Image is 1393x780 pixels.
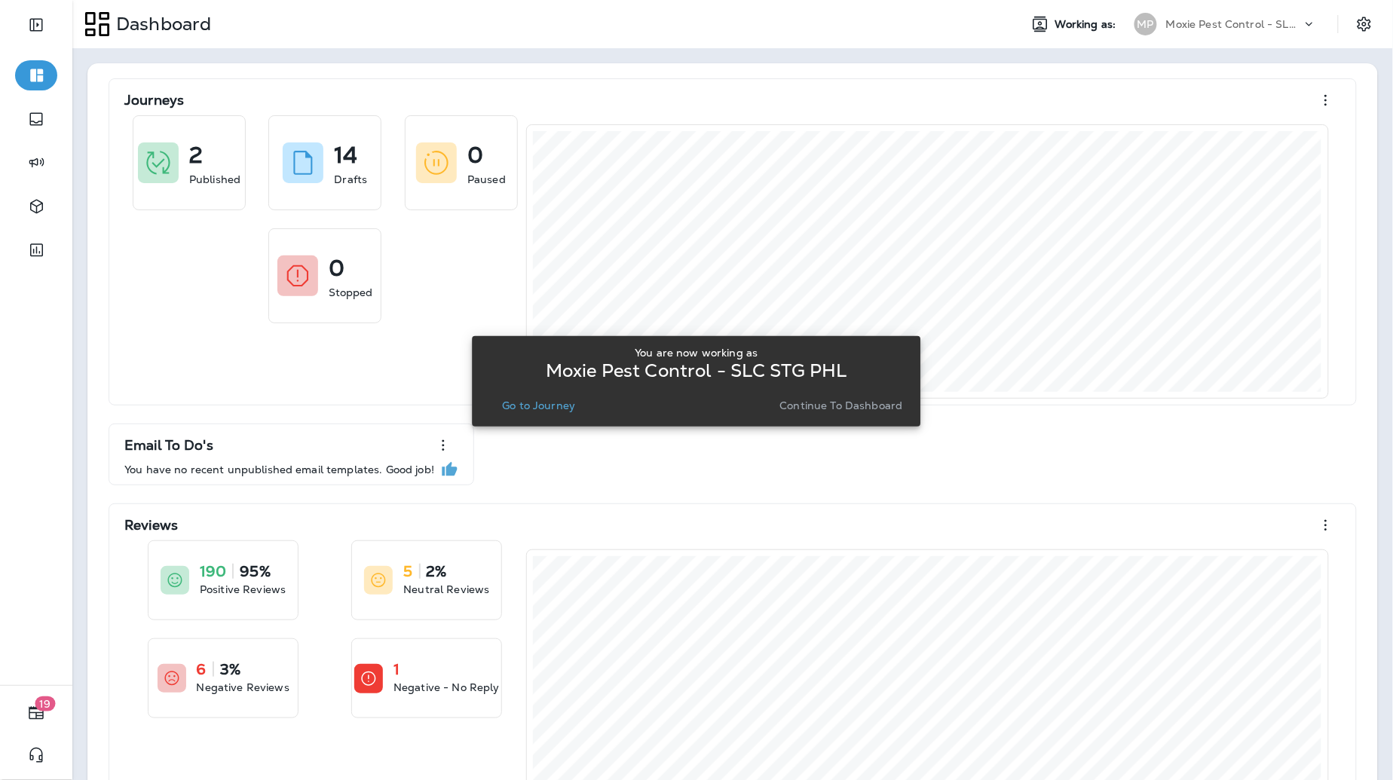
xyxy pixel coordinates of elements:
[467,172,506,187] p: Paused
[496,395,581,416] button: Go to Journey
[635,347,758,359] p: You are now working as
[15,698,57,728] button: 19
[393,680,500,695] p: Negative - No Reply
[124,463,434,476] p: You have no recent unpublished email templates. Good job!
[200,564,226,579] p: 190
[467,148,483,163] p: 0
[403,582,489,597] p: Neutral Reviews
[124,438,213,453] p: Email To Do's
[1134,13,1157,35] div: MP
[200,582,286,597] p: Positive Reviews
[35,696,56,711] span: 19
[334,172,367,187] p: Drafts
[403,564,412,579] p: 5
[780,399,903,411] p: Continue to Dashboard
[1351,11,1378,38] button: Settings
[110,13,211,35] p: Dashboard
[240,564,270,579] p: 95%
[1055,18,1119,31] span: Working as:
[124,518,178,533] p: Reviews
[1166,18,1302,30] p: Moxie Pest Control - SLC STG PHL
[334,148,357,163] p: 14
[220,662,240,677] p: 3%
[15,10,57,40] button: Expand Sidebar
[197,662,207,677] p: 6
[427,564,447,579] p: 2%
[546,365,847,377] p: Moxie Pest Control - SLC STG PHL
[329,285,373,300] p: Stopped
[329,261,344,276] p: 0
[189,172,240,187] p: Published
[393,662,400,677] p: 1
[189,148,203,163] p: 2
[124,93,184,108] p: Journeys
[502,399,575,411] p: Go to Journey
[774,395,909,416] button: Continue to Dashboard
[197,680,289,695] p: Negative Reviews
